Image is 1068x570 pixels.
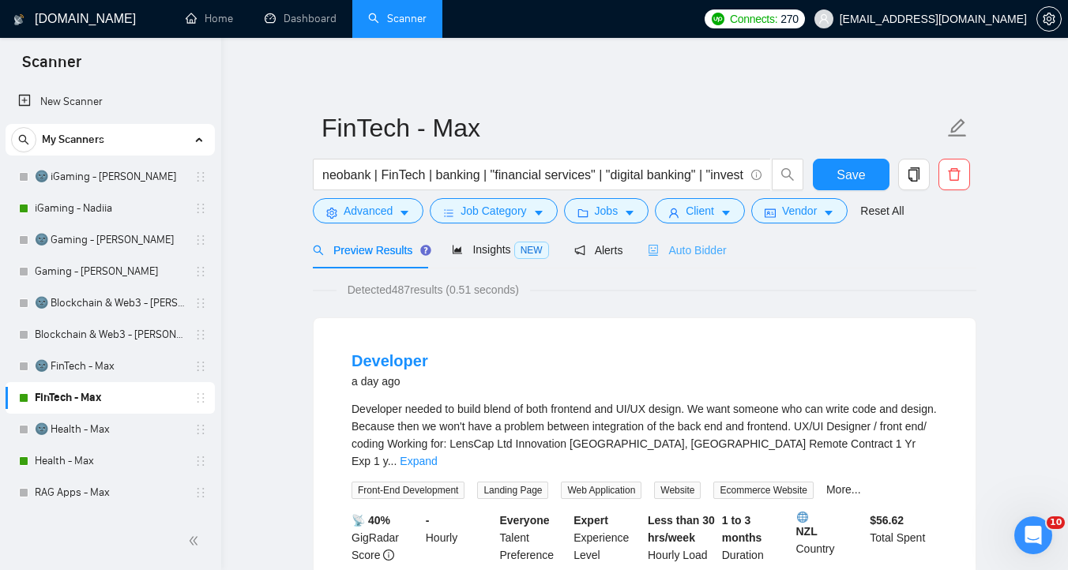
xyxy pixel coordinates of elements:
span: notification [574,245,585,256]
img: 🌐 [797,512,808,523]
span: Landing Page [477,482,548,499]
span: Client [686,202,714,219]
a: 🌚 Health - Max [35,414,185,445]
span: holder [194,328,207,341]
a: RAG Apps - Max [35,477,185,508]
a: Reset All [860,202,904,219]
button: barsJob Categorycaret-down [430,198,557,223]
a: setting [1036,13,1062,25]
div: Hourly [423,512,497,564]
span: Connects: [730,10,777,28]
span: setting [326,207,337,219]
iframe: Intercom live chat [1014,516,1052,554]
span: Ecommerce Website [713,482,813,499]
span: 270 [780,10,798,28]
span: idcard [765,207,776,219]
a: Blockchain & Web3 - [PERSON_NAME] [35,319,185,351]
button: copy [898,159,930,190]
span: Preview Results [313,244,427,257]
span: holder [194,171,207,183]
b: Everyone [500,514,550,527]
span: Front-End Development [352,482,464,499]
a: 🌚 Blockchain & Web3 - [PERSON_NAME] [35,287,185,319]
span: bars [443,207,454,219]
span: Website [654,482,701,499]
button: idcardVendorcaret-down [751,198,848,223]
li: New Scanner [6,86,215,118]
span: info-circle [383,549,394,561]
span: holder [194,360,207,373]
span: holder [194,455,207,467]
span: folder [577,207,589,219]
button: settingAdvancedcaret-down [313,198,423,223]
span: Web Application [561,482,641,499]
button: Save [813,159,889,190]
b: Expert [573,514,608,527]
span: holder [194,265,207,278]
button: search [11,127,36,152]
span: Scanner [9,51,94,84]
b: $ 56.62 [870,514,904,527]
a: Health - Max [35,445,185,477]
div: Talent Preference [497,512,571,564]
a: homeHome [186,12,233,25]
span: edit [947,118,968,138]
span: copy [899,167,929,182]
span: info-circle [751,170,762,180]
span: search [313,245,324,256]
span: area-chart [452,244,463,255]
a: Gaming - [PERSON_NAME] [35,256,185,287]
span: Detected 487 results (0.51 seconds) [337,281,530,298]
span: setting [1037,13,1061,25]
b: - [426,514,430,527]
span: holder [194,202,207,215]
span: caret-down [720,207,731,219]
span: caret-down [399,207,410,219]
span: Job Category [461,202,526,219]
span: Save [837,165,865,185]
span: caret-down [624,207,635,219]
div: Hourly Load [645,512,719,564]
a: iGaming - Nadiia [35,193,185,224]
a: 🌚 FinTech - Max [35,351,185,382]
b: NZL [796,512,864,538]
div: Country [793,512,867,564]
img: logo [13,7,24,32]
a: 🌚 iGaming - [PERSON_NAME] [35,161,185,193]
div: a day ago [352,372,428,391]
span: Vendor [782,202,817,219]
div: Total Spent [867,512,941,564]
span: holder [194,392,207,404]
span: 10 [1047,516,1065,529]
span: My Scanners [42,124,104,156]
img: upwork-logo.png [712,13,724,25]
span: holder [194,297,207,309]
span: search [12,134,36,145]
button: delete [938,159,970,190]
a: 🌚 Gaming - [PERSON_NAME] [35,224,185,256]
span: Jobs [595,202,619,219]
span: holder [194,423,207,436]
span: caret-down [823,207,834,219]
input: Scanner name... [322,108,944,148]
div: Duration [719,512,793,564]
span: user [818,13,829,24]
span: Auto Bidder [648,244,726,257]
div: Developer needed to build blend of both frontend and UI/UX design. We want someone who can write ... [352,400,938,470]
input: Search Freelance Jobs... [322,165,744,185]
div: Tooltip anchor [419,243,433,257]
button: folderJobscaret-down [564,198,649,223]
span: Advanced [344,202,393,219]
a: FinTech - Max [35,382,185,414]
span: NEW [514,242,549,259]
a: Developer [352,352,428,369]
span: holder [194,486,207,499]
span: search [773,167,803,182]
button: userClientcaret-down [655,198,745,223]
b: 📡 40% [352,514,390,527]
span: holder [194,234,207,246]
a: 🌚 Odoo - Nadiia [35,508,185,540]
span: user [668,207,679,219]
button: setting [1036,6,1062,32]
a: More... [826,483,861,496]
